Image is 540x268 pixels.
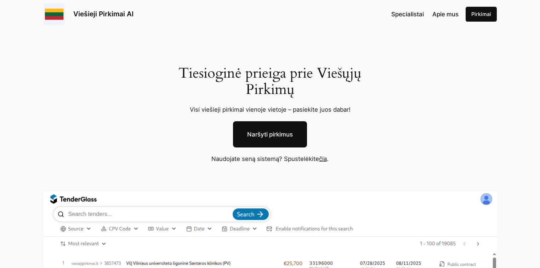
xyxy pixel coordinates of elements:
[391,11,424,18] span: Specialistai
[466,7,497,22] a: Pirkimai
[233,121,307,147] a: Naršyti pirkimus
[432,11,459,18] span: Apie mus
[391,10,424,19] a: Specialistai
[44,4,65,25] img: Viešieji pirkimai logo
[160,154,380,163] p: Naudojate seną sistemą? Spustelėkite .
[170,65,370,98] h1: Tiesioginė prieiga prie Viešųjų Pirkimų
[73,10,133,18] a: Viešieji Pirkimai AI
[170,105,370,114] p: Visi viešieji pirkimai vienoje vietoje – pasiekite juos dabar!
[391,10,459,19] nav: Navigation
[432,10,459,19] a: Apie mus
[319,155,327,162] a: čia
